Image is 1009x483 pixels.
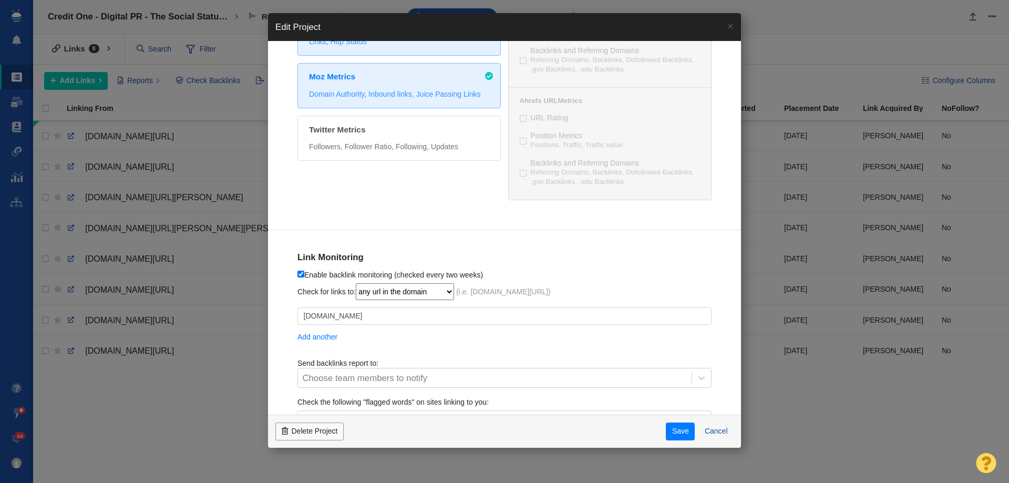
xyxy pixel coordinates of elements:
button: Delete Project [275,423,344,440]
span: Backlinks [589,56,622,64]
span: Traffic [559,141,581,149]
span: Referring Domains [530,168,589,176]
span: .gov Backlinks [530,168,694,186]
h4: Edit Project [275,20,321,34]
input: http://www.example.com [297,307,712,325]
span: Follower Ratio [341,142,392,151]
h4: Link Monitoring [297,252,712,263]
div: Send backlinks report to: [297,283,712,388]
span: Backlinks [589,168,622,176]
h6: Ahrefs URL Metrics [519,97,700,105]
span: (i.e. [DOMAIN_NAME][URL]) [454,287,551,296]
span: Juice Passing Links [412,90,481,98]
span: Followers [309,142,341,151]
input: Position MetricsPositionsTrafficTraffic value [520,132,527,150]
h6: Twitter Metrics [309,125,493,135]
span: Positions [530,141,559,149]
span: Http Status [326,37,367,46]
div: Choose team members to notify [302,372,427,385]
span: Backlinks and Referring Domains [530,46,699,55]
span: Backlinks and Referring Domains [530,158,699,168]
span: URL Rating [530,113,699,122]
span: Dofollow Outbound Links [309,28,483,46]
label: Check the following "flagged words" on sites linking to you: [297,397,489,407]
input: URL Rating [520,115,527,122]
span: Updates [427,142,458,151]
label: Enable backlink monitoring (checked every two weeks) [297,270,483,280]
span: Traffic value [582,141,623,149]
div: Check for links to: [297,283,712,300]
input: Backlinks and Referring DomainsReferring DomainsBacklinksDofollowed Backlinks.gov Backlinks.edu B... [520,47,527,74]
h6: Moz Metrics [309,72,481,81]
span: Dofollowed Backlinks [622,168,692,176]
span: Domain Authority [309,90,365,98]
span: Dofollowed Backlinks [622,56,692,64]
span: Position Metrics [530,131,699,140]
span: Referring Domains [530,56,589,64]
input: Backlinks and Referring DomainsReferring DomainsBacklinksDofollowed Backlinks.gov Backlinks.edu B... [520,160,527,187]
span: Inbound links [365,90,412,98]
button: Cancel [698,423,734,440]
button: × [720,13,741,39]
input: Enable backlink monitoring (checked every two weeks) [297,271,304,278]
span: .edu Backlinks [575,178,624,186]
span: .edu Backlinks [575,65,624,73]
span: Following [392,142,427,151]
button: Save [666,423,695,440]
a: Add another [297,333,337,341]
